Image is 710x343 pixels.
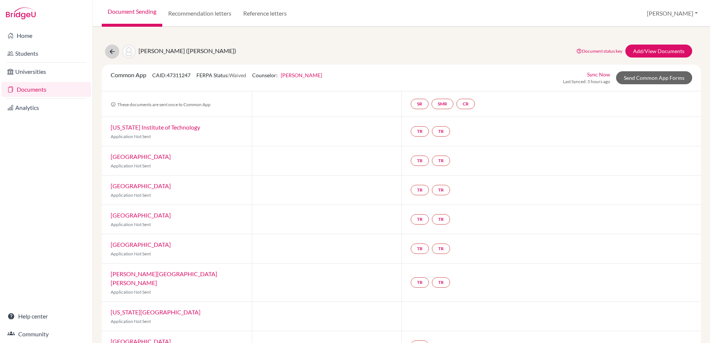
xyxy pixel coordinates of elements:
button: [PERSON_NAME] [644,6,701,20]
a: [GEOGRAPHIC_DATA] [111,241,171,248]
a: TR [432,244,450,254]
a: Home [1,28,91,43]
a: TR [411,277,429,288]
a: CR [456,99,475,109]
a: SR [411,99,429,109]
span: Application Not Sent [111,289,151,295]
a: TR [432,156,450,166]
a: [US_STATE][GEOGRAPHIC_DATA] [111,308,201,316]
a: Send Common App Forms [616,71,692,84]
img: Bridge-U [6,7,36,19]
a: [GEOGRAPHIC_DATA] [111,153,171,160]
a: TR [411,214,429,225]
a: Documents [1,82,91,97]
a: [PERSON_NAME] [281,72,322,78]
a: [GEOGRAPHIC_DATA] [111,182,171,189]
span: Application Not Sent [111,318,151,324]
a: Community [1,327,91,342]
a: TR [411,185,429,195]
span: These documents are sent once to Common App [111,102,211,107]
a: [PERSON_NAME][GEOGRAPHIC_DATA][PERSON_NAME] [111,270,217,286]
a: Students [1,46,91,61]
span: Waived [229,72,246,78]
a: TR [432,185,450,195]
a: TR [411,244,429,254]
a: SMR [431,99,453,109]
span: Application Not Sent [111,134,151,139]
a: Add/View Documents [625,45,692,58]
span: CAID: 47311247 [152,72,190,78]
a: [GEOGRAPHIC_DATA] [111,212,171,219]
span: Application Not Sent [111,192,151,198]
a: TR [411,126,429,137]
a: Document status key [576,48,622,54]
a: [US_STATE] Institute of Technology [111,124,200,131]
span: Common App [111,71,146,78]
span: Application Not Sent [111,163,151,169]
span: Counselor: [252,72,322,78]
a: Help center [1,309,91,324]
a: TR [432,277,450,288]
a: TR [432,126,450,137]
a: TR [432,214,450,225]
a: Analytics [1,100,91,115]
a: TR [411,156,429,166]
span: Last Synced: 5 hours ago [563,78,610,85]
span: Application Not Sent [111,222,151,227]
a: Universities [1,64,91,79]
span: FERPA Status: [196,72,246,78]
span: [PERSON_NAME] ([PERSON_NAME]) [139,47,236,54]
span: Application Not Sent [111,251,151,257]
a: Sync Now [587,71,610,78]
